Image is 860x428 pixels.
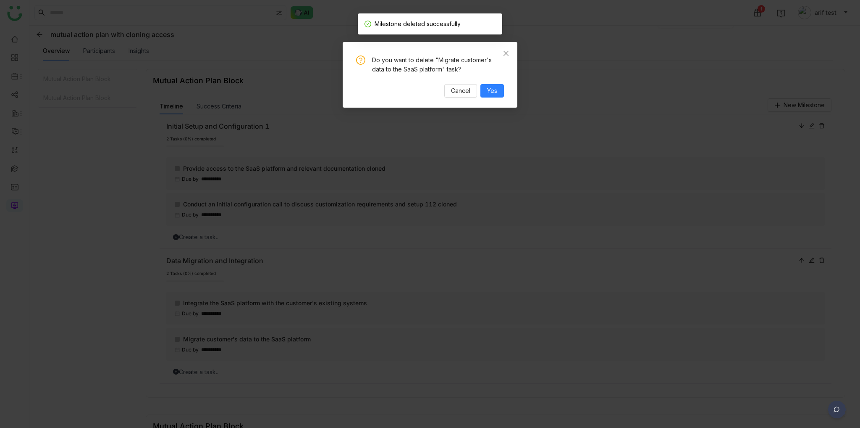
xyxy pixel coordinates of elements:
span: Cancel [451,86,470,95]
span: Milestone deleted successfully [375,20,461,27]
button: Cancel [444,84,477,98]
button: Yes [480,84,504,98]
button: Close [495,42,517,65]
img: dsr-chat-floating.svg [826,401,847,422]
span: Yes [487,86,497,95]
div: Do you want to delete "Migrate customer's data to the SaaS platform" task? [372,55,504,74]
